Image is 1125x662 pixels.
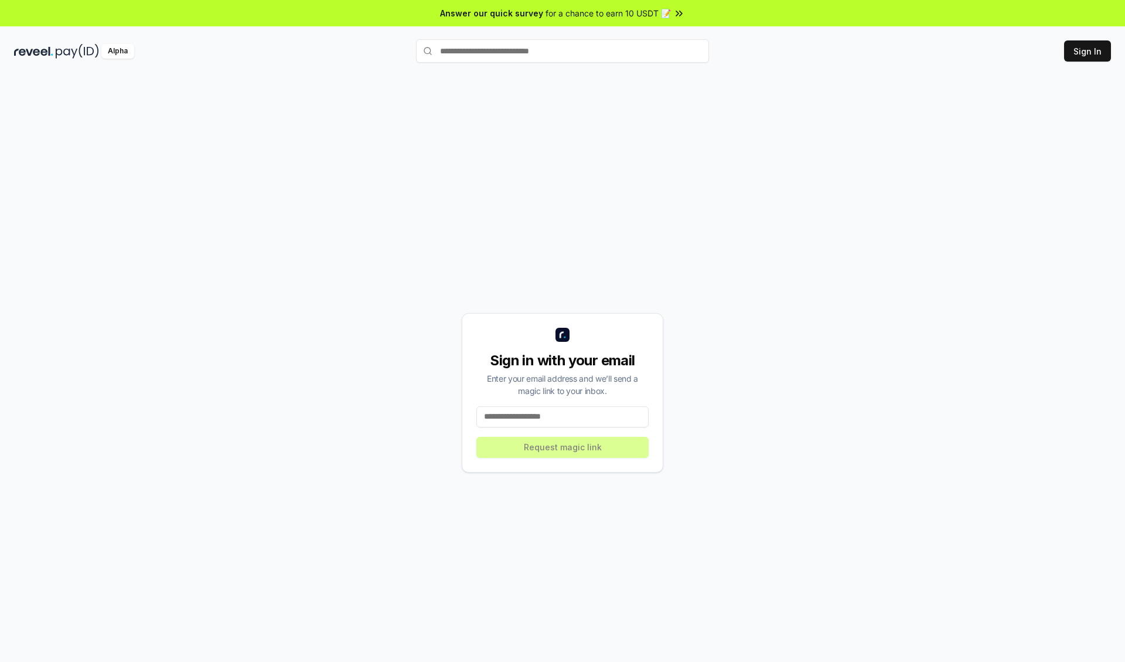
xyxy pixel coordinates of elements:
div: Enter your email address and we’ll send a magic link to your inbox. [476,372,649,397]
div: Sign in with your email [476,351,649,370]
button: Sign In [1064,40,1111,62]
span: Answer our quick survey [440,7,543,19]
img: pay_id [56,44,99,59]
span: for a chance to earn 10 USDT 📝 [546,7,671,19]
img: logo_small [555,328,570,342]
img: reveel_dark [14,44,53,59]
div: Alpha [101,44,134,59]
